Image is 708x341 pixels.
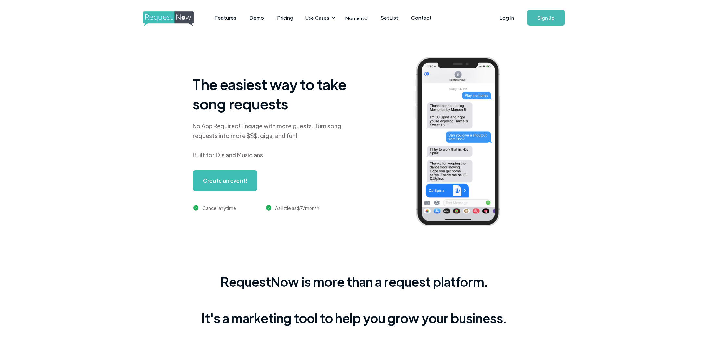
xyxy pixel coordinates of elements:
[271,8,300,28] a: Pricing
[408,53,518,233] img: iphone screenshot
[143,11,206,26] img: requestnow logo
[193,121,355,160] div: No App Required! Engage with more guests. Turn song requests into more $$$, gigs, and fun! Built ...
[266,205,272,211] img: green checkmark
[493,6,521,29] a: Log In
[202,204,236,212] div: Cancel anytime
[527,10,565,26] a: Sign Up
[405,8,438,28] a: Contact
[193,74,355,113] h1: The easiest way to take song requests
[193,205,199,211] img: green checkmark
[339,8,374,28] a: Momento
[201,273,507,327] div: RequestNow is more than a request platform. It's a marketing tool to help you grow your business.
[301,8,337,28] div: Use Cases
[193,170,257,191] a: Create an event!
[374,8,405,28] a: SetList
[243,8,271,28] a: Demo
[305,14,329,21] div: Use Cases
[143,11,192,24] a: home
[275,204,319,212] div: As little as $7/month
[208,8,243,28] a: Features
